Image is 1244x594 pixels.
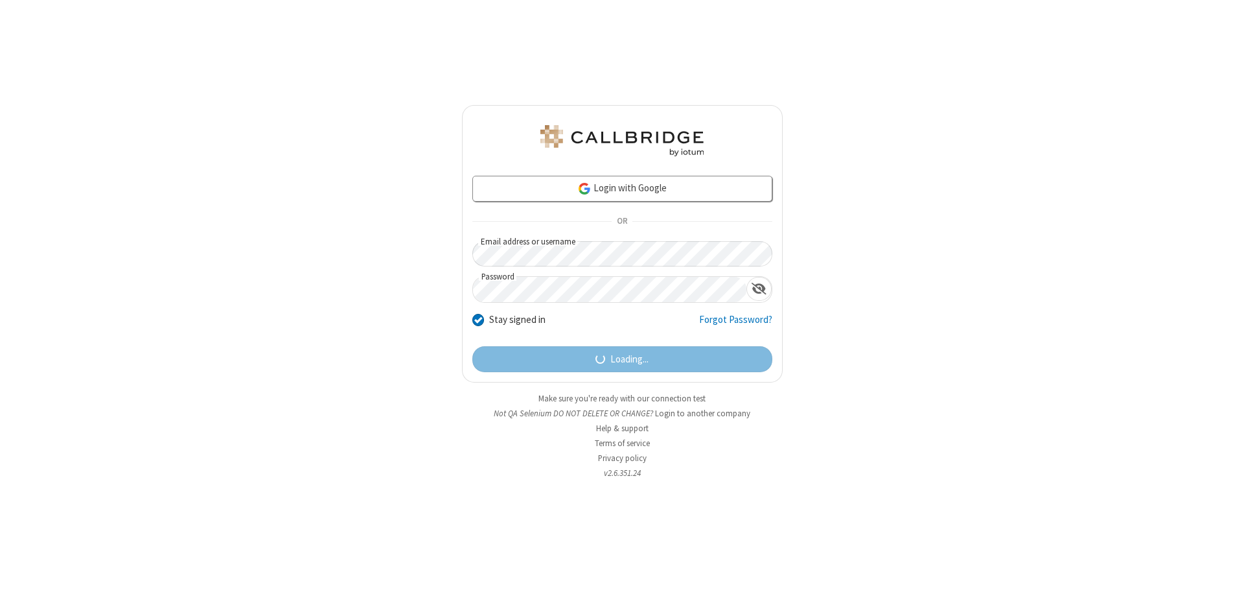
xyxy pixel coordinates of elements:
a: Make sure you're ready with our connection test [538,393,706,404]
a: Login with Google [472,176,772,202]
input: Password [473,277,746,302]
a: Help & support [596,423,649,434]
li: v2.6.351.24 [462,467,783,479]
img: QA Selenium DO NOT DELETE OR CHANGE [538,125,706,156]
button: Loading... [472,346,772,372]
div: Show password [746,277,772,301]
a: Forgot Password? [699,313,772,337]
span: Loading... [610,352,649,367]
label: Stay signed in [489,313,546,327]
button: Login to another company [655,407,750,420]
a: Terms of service [595,438,650,449]
a: Privacy policy [598,453,647,464]
span: OR [612,213,632,231]
img: google-icon.png [577,182,592,196]
input: Email address or username [472,241,772,267]
li: Not QA Selenium DO NOT DELETE OR CHANGE? [462,407,783,420]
